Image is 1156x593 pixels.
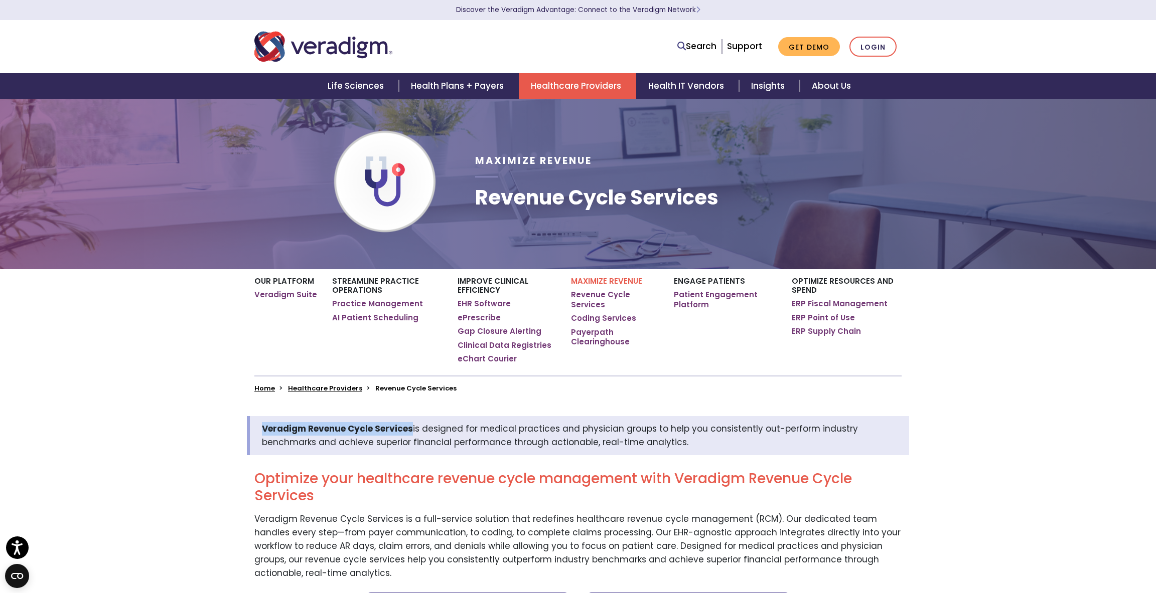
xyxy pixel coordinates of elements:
a: Insights [739,73,800,99]
a: Search [677,40,716,53]
span: Veradigm Revenue Cycle Services is a full-service solution that redefines healthcare revenue cycl... [254,511,901,579]
span: is designed for medical practices and physician groups to help you consistently out-perform indus... [262,423,858,448]
a: Health Plans + Payers [399,73,519,99]
a: eChart Courier [458,354,517,364]
a: ERP Supply Chain [792,326,861,336]
a: Coding Services [571,313,636,323]
a: ERP Fiscal Management [792,299,888,309]
a: Revenue Cycle Services [571,290,659,309]
a: Health IT Vendors [636,73,739,99]
button: Open CMP widget [5,564,29,588]
h2: Optimize your healthcare revenue cycle management with Veradigm Revenue Cycle Services [254,470,902,504]
a: ERP Point of Use [792,313,855,323]
a: Home [254,383,275,393]
a: Healthcare Providers [519,73,636,99]
a: Gap Closure Alerting [458,326,541,336]
a: Get Demo [778,37,840,57]
span: Learn More [696,5,700,15]
a: Healthcare Providers [288,383,362,393]
a: AI Patient Scheduling [332,313,418,323]
a: Login [849,37,897,57]
h1: Revenue Cycle Services [475,185,718,210]
a: Support [727,40,762,52]
a: Discover the Veradigm Advantage: Connect to the Veradigm NetworkLearn More [456,5,700,15]
a: Payerpath Clearinghouse [571,327,659,347]
strong: Veradigm Revenue Cycle Services [262,423,413,435]
a: Practice Management [332,299,423,309]
a: ePrescribe [458,313,501,323]
a: Veradigm Suite [254,290,317,300]
a: Life Sciences [316,73,399,99]
img: Veradigm logo [254,30,392,63]
a: Clinical Data Registries [458,340,551,350]
iframe: Drift Chat Widget [963,521,1144,581]
a: EHR Software [458,299,511,309]
a: Patient Engagement Platform [674,290,777,309]
a: About Us [800,73,863,99]
span: Maximize Revenue [475,154,592,167]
